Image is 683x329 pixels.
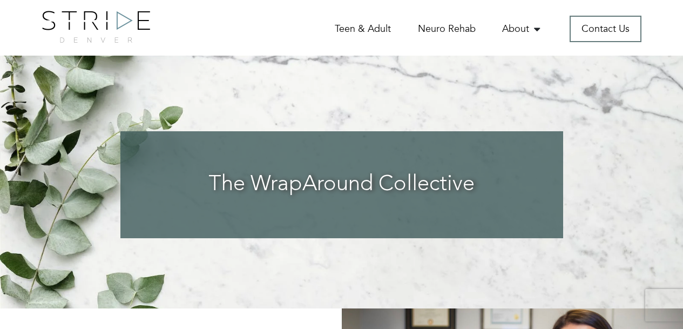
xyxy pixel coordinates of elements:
[502,22,543,36] a: About
[335,22,391,36] a: Teen & Adult
[418,22,476,36] a: Neuro Rehab
[570,16,641,42] a: Contact Us
[42,11,150,43] img: logo.png
[142,172,542,198] h3: The WrapAround Collective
